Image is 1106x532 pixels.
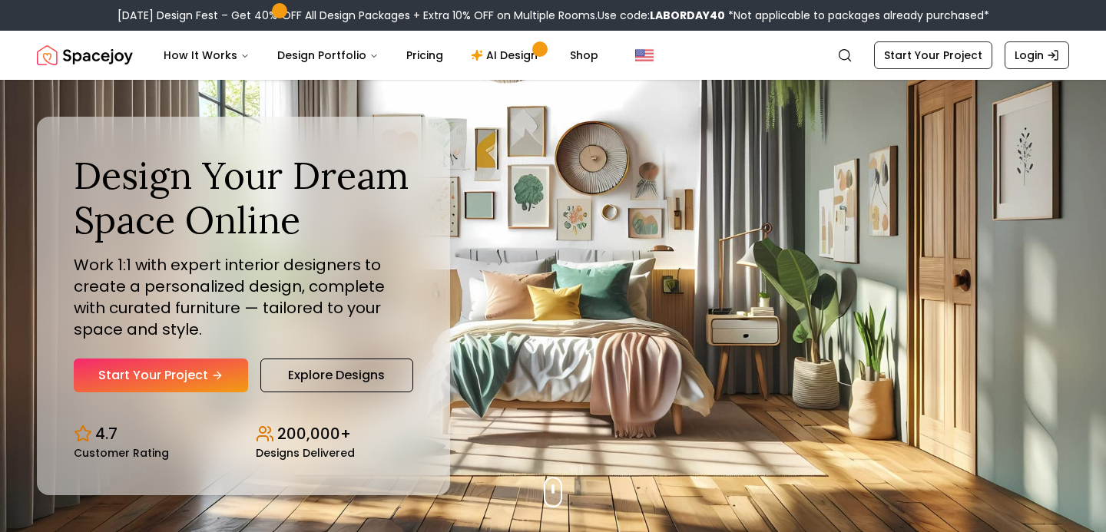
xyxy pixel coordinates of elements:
p: 200,000+ [277,423,351,444]
small: Designs Delivered [256,448,355,458]
img: United States [635,46,654,64]
p: 4.7 [95,423,118,444]
small: Customer Rating [74,448,169,458]
h1: Design Your Dream Space Online [74,154,413,242]
a: Start Your Project [74,359,248,392]
a: Spacejoy [37,40,133,71]
nav: Main [151,40,611,71]
div: Design stats [74,411,413,458]
button: How It Works [151,40,262,71]
a: Pricing [394,40,455,71]
button: Design Portfolio [265,40,391,71]
p: Work 1:1 with expert interior designers to create a personalized design, complete with curated fu... [74,254,413,340]
nav: Global [37,31,1069,80]
span: Use code: [598,8,725,23]
img: Spacejoy Logo [37,40,133,71]
b: LABORDAY40 [650,8,725,23]
a: Explore Designs [260,359,413,392]
div: [DATE] Design Fest – Get 40% OFF All Design Packages + Extra 10% OFF on Multiple Rooms. [118,8,989,23]
a: Login [1005,41,1069,69]
a: Start Your Project [874,41,992,69]
a: AI Design [459,40,555,71]
a: Shop [558,40,611,71]
span: *Not applicable to packages already purchased* [725,8,989,23]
